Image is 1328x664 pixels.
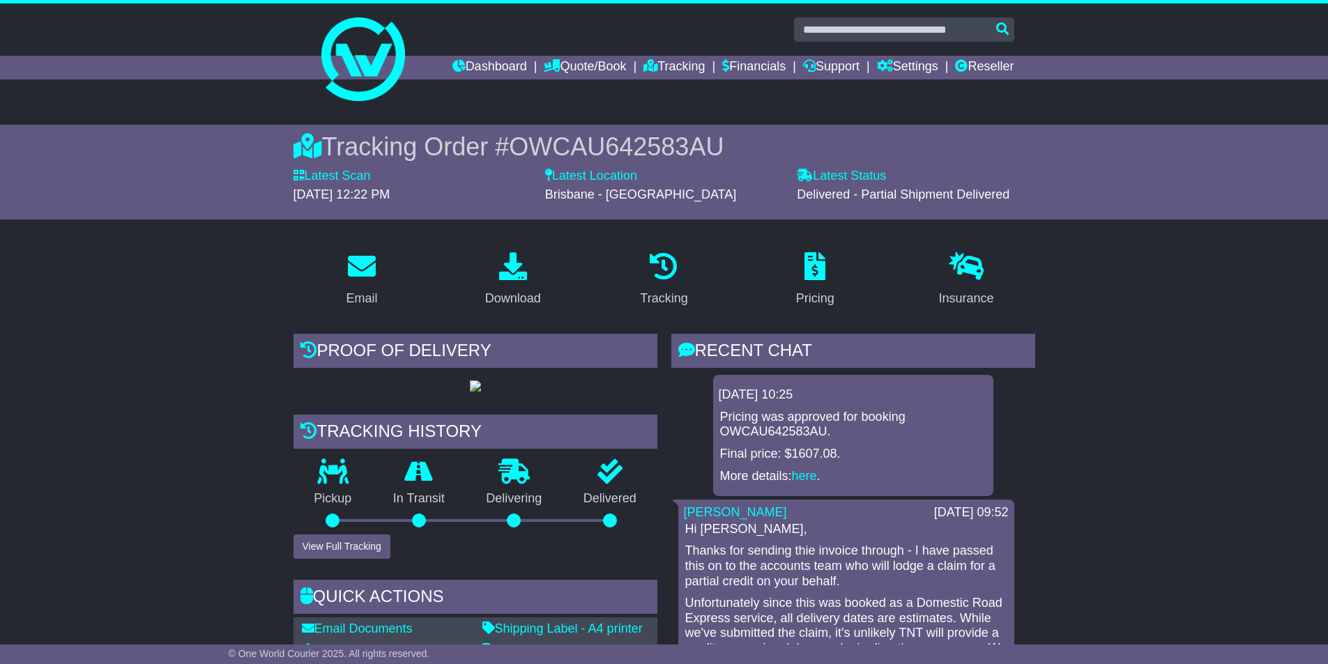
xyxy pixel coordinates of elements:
[482,621,643,635] a: Shipping Label - A4 printer
[787,247,844,313] a: Pricing
[485,289,541,308] div: Download
[720,469,986,484] p: More details: .
[563,491,657,507] p: Delivered
[797,169,886,184] label: Latest Status
[685,543,1007,589] p: Thanks for sending thie invoice through - I have passed this on to the accounts team who will lod...
[470,380,481,392] img: GetPodImage
[372,491,466,507] p: In Transit
[293,580,657,617] div: Quick Actions
[302,643,437,657] a: Download Documents
[293,187,390,201] span: [DATE] 12:22 PM
[720,410,986,440] p: Pricing was approved for booking OWCAU642583AU.
[671,334,1035,371] div: RECENT CHAT
[643,56,705,79] a: Tracking
[939,289,994,308] div: Insurance
[720,447,986,462] p: Final price: $1607.08.
[466,491,563,507] p: Delivering
[293,534,390,559] button: View Full Tracking
[302,621,413,635] a: Email Documents
[719,387,988,403] div: [DATE] 10:25
[293,491,373,507] p: Pickup
[229,648,430,659] span: © One World Courier 2025. All rights reserved.
[792,469,817,483] a: here
[877,56,938,79] a: Settings
[685,522,1007,537] p: Hi [PERSON_NAME],
[293,415,657,452] div: Tracking history
[722,56,786,79] a: Financials
[452,56,527,79] a: Dashboard
[545,169,637,184] label: Latest Location
[955,56,1014,79] a: Reseller
[337,247,386,313] a: Email
[346,289,377,308] div: Email
[509,132,724,161] span: OWCAU642583AU
[545,187,736,201] span: Brisbane - [GEOGRAPHIC_DATA]
[797,187,1009,201] span: Delivered - Partial Shipment Delivered
[684,505,787,519] a: [PERSON_NAME]
[803,56,860,79] a: Support
[544,56,626,79] a: Quote/Book
[293,169,371,184] label: Latest Scan
[934,505,1009,520] div: [DATE] 09:52
[293,132,1035,162] div: Tracking Order #
[631,247,696,313] a: Tracking
[476,247,550,313] a: Download
[640,289,687,308] div: Tracking
[796,289,834,308] div: Pricing
[930,247,1003,313] a: Insurance
[293,334,657,371] div: Proof of Delivery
